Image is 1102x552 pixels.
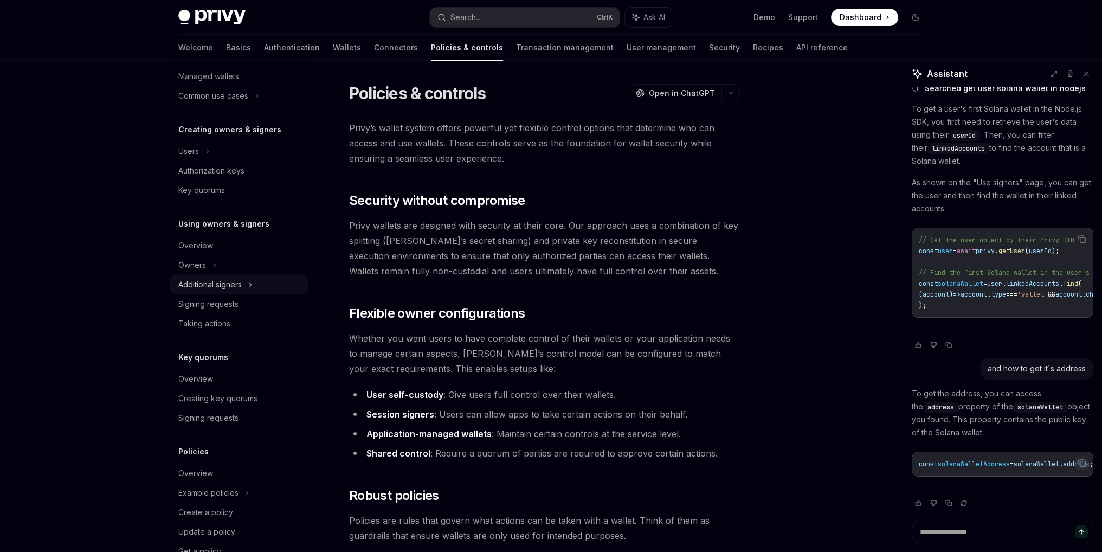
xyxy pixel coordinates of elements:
a: Policies & controls [431,35,503,61]
span: && [1048,290,1055,299]
a: Recipes [753,35,783,61]
button: Open in ChatGPT [629,84,721,102]
div: Overview [178,373,213,386]
li: : Give users full control over their wallets. [349,387,740,402]
p: As shown on the "Use signers" page, you can get the user and then find the wallet in their linked... [912,176,1093,215]
span: address [1063,460,1090,468]
a: Authorization keys [170,161,308,181]
a: Signing requests [170,294,308,314]
span: . [995,247,998,255]
a: Overview [170,464,308,483]
span: const [919,279,938,288]
a: Basics [226,35,251,61]
a: Authentication [264,35,320,61]
img: dark logo [178,10,246,25]
span: userId [1029,247,1052,255]
span: ( [1025,247,1029,255]
span: Ask AI [643,12,665,23]
a: Key quorums [170,181,308,200]
a: Taking actions [170,314,308,333]
span: ( [919,290,923,299]
h5: Key quorums [178,351,228,364]
span: ); [919,301,926,310]
span: . [1082,290,1086,299]
span: Searched get user solana wallet in nodejs [925,83,1086,94]
h5: Creating owners & signers [178,123,281,136]
div: Overview [178,239,213,252]
button: Copy the contents from the code block [1075,232,1089,246]
div: Common use cases [178,89,248,102]
div: Additional signers [178,278,242,291]
span: privy [976,247,995,255]
h5: Policies [178,445,209,458]
span: linkedAccounts [932,144,985,153]
a: Signing requests [170,408,308,428]
div: Taking actions [178,317,230,330]
div: Creating key quorums [178,392,257,405]
span: ( [1078,279,1082,288]
a: Overview [170,236,308,255]
div: Authorization keys [178,164,244,177]
span: Ctrl K [597,13,613,22]
a: Wallets [333,35,361,61]
p: To get the address, you can access the property of the object you found. This property contains t... [912,387,1093,439]
h5: Using owners & signers [178,217,269,230]
span: = [953,247,957,255]
span: . [1059,460,1063,468]
span: === [1006,290,1017,299]
span: userId [953,131,976,140]
span: ); [1052,247,1059,255]
strong: Session signers [366,409,434,420]
a: Transaction management [516,35,614,61]
span: solanaWallet [1014,460,1059,468]
a: Dashboard [831,9,898,26]
strong: Shared control [366,448,430,459]
span: linkedAccounts [1006,279,1059,288]
span: Open in ChatGPT [649,88,715,99]
div: Signing requests [178,412,239,425]
a: Overview [170,369,308,389]
li: : Maintain certain controls at the service level. [349,426,740,441]
button: Search...CtrlK [430,8,620,27]
span: . [1059,279,1063,288]
span: Privy wallets are designed with security at their core. Our approach uses a combination of key sp... [349,218,740,279]
span: solanaWallet [1017,403,1063,412]
span: getUser [998,247,1025,255]
div: Signing requests [178,298,239,311]
a: API reference [796,35,848,61]
li: : Users can allow apps to take certain actions on their behalf. [349,407,740,422]
div: Update a policy [178,525,235,538]
span: type [991,290,1006,299]
a: Support [788,12,818,23]
span: Flexible owner configurations [349,305,525,322]
span: account [923,290,949,299]
span: Dashboard [840,12,881,23]
span: Security without compromise [349,192,525,209]
span: address [927,403,954,412]
div: Key quorums [178,184,225,197]
a: Update a policy [170,522,308,542]
span: account [1055,290,1082,299]
div: Example policies [178,486,239,499]
a: Create a policy [170,503,308,522]
span: account [961,290,987,299]
span: Privy’s wallet system offers powerful yet flexible control options that determine who can access ... [349,120,740,166]
div: Create a policy [178,506,233,519]
p: To get a user's first Solana wallet in the Node.js SDK, you first need to retrieve the user's dat... [912,102,1093,168]
span: user [938,247,953,255]
button: Send message [1075,525,1088,538]
li: : Require a quorum of parties are required to approve certain actions. [349,446,740,461]
a: Demo [753,12,775,23]
div: and how to get it`s address [988,363,1086,374]
span: = [1010,460,1014,468]
span: // Get the user object by their Privy DID [919,236,1074,245]
strong: User self-custody [366,389,443,400]
div: Owners [178,259,206,272]
button: Ask AI [625,8,673,27]
span: const [919,460,938,468]
span: ; [1090,460,1093,468]
span: await [957,247,976,255]
div: Overview [178,467,213,480]
span: solanaWallet [938,279,983,288]
span: Policies are rules that govern what actions can be taken with a wallet. Think of them as guardrai... [349,513,740,543]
